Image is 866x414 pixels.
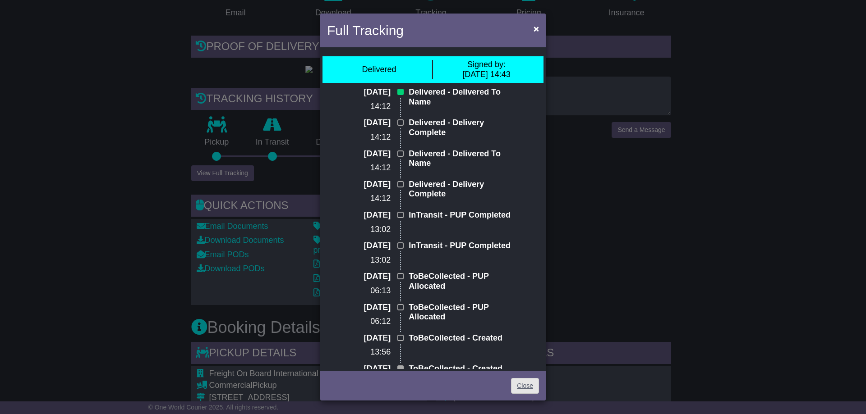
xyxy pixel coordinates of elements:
p: Delivered - Delivered To Name [409,87,515,107]
button: Close [529,19,544,38]
p: [DATE] [351,210,391,220]
div: Delivered [362,65,396,75]
p: 06:12 [351,317,391,327]
p: 14:12 [351,132,391,142]
p: 13:02 [351,225,391,235]
p: [DATE] [351,149,391,159]
p: InTransit - PUP Completed [409,210,515,220]
p: 13:56 [351,347,391,357]
p: [DATE] [351,333,391,343]
a: Close [511,378,539,394]
p: Delivered - Delivery Complete [409,118,515,137]
p: [DATE] [351,118,391,128]
p: 13:02 [351,255,391,265]
p: Delivered - Delivered To Name [409,149,515,168]
span: × [534,23,539,34]
p: ToBeCollected - Created [409,333,515,343]
p: InTransit - PUP Completed [409,241,515,251]
span: Signed by: [467,60,506,69]
p: 14:12 [351,194,391,204]
div: [DATE] 14:43 [462,60,511,79]
p: [DATE] [351,272,391,282]
p: [DATE] [351,303,391,313]
p: 14:12 [351,102,391,112]
p: [DATE] [351,180,391,190]
p: ToBeCollected - Created [409,364,515,374]
p: [DATE] [351,364,391,374]
p: [DATE] [351,87,391,97]
p: ToBeCollected - PUP Allocated [409,272,515,291]
p: ToBeCollected - PUP Allocated [409,303,515,322]
p: [DATE] [351,241,391,251]
p: Delivered - Delivery Complete [409,180,515,199]
p: 06:13 [351,286,391,296]
p: 14:12 [351,163,391,173]
h4: Full Tracking [327,20,404,41]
